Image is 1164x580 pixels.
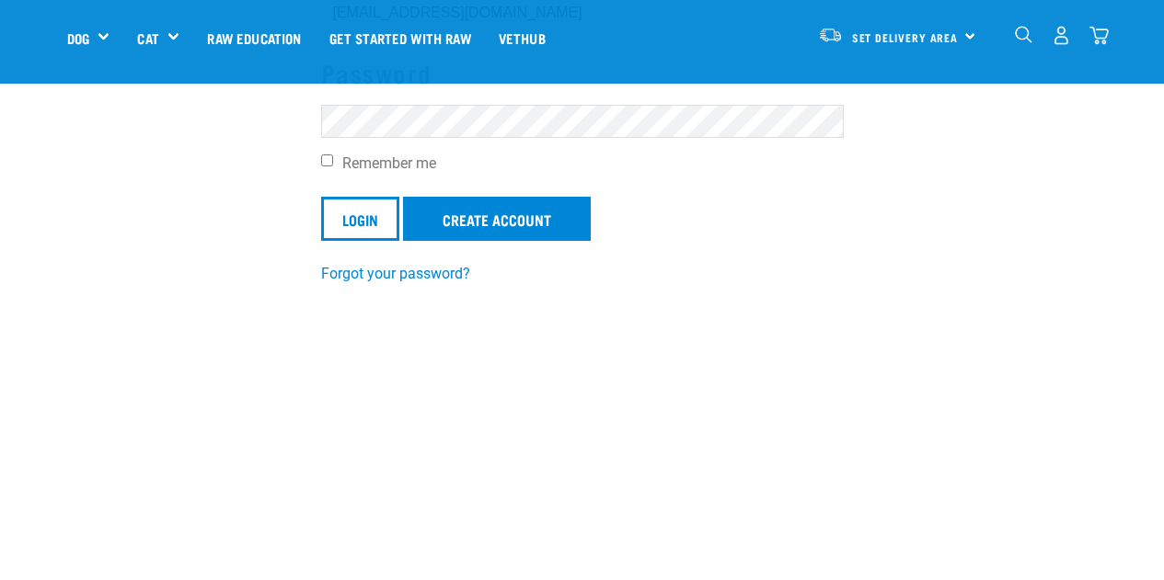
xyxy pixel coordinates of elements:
[321,265,470,282] a: Forgot your password?
[1052,26,1071,45] img: user.png
[321,154,333,166] input: Remember me
[403,197,591,241] a: Create Account
[485,1,559,74] a: Vethub
[321,197,399,241] input: Login
[321,153,844,175] label: Remember me
[67,28,89,49] a: Dog
[1089,26,1109,45] img: home-icon@2x.png
[316,1,485,74] a: Get started with Raw
[1015,26,1032,43] img: home-icon-1@2x.png
[137,28,158,49] a: Cat
[818,27,843,43] img: van-moving.png
[852,34,959,40] span: Set Delivery Area
[193,1,315,74] a: Raw Education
